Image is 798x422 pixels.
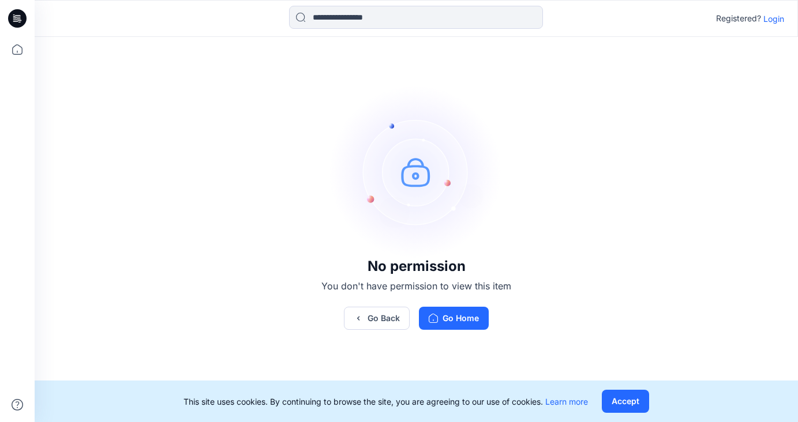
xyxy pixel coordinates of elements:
[183,395,588,408] p: This site uses cookies. By continuing to browse the site, you are agreeing to our use of cookies.
[330,85,503,258] img: no-perm.svg
[545,397,588,406] a: Learn more
[419,307,489,330] button: Go Home
[716,12,761,25] p: Registered?
[763,13,784,25] p: Login
[321,258,511,274] h3: No permission
[602,390,649,413] button: Accept
[344,307,410,330] button: Go Back
[321,279,511,293] p: You don't have permission to view this item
